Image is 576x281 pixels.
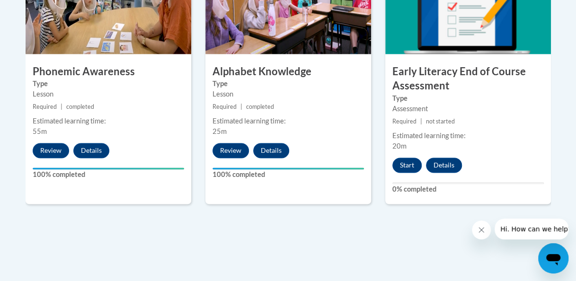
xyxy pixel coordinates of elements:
span: 25m [213,127,227,135]
span: | [420,118,422,125]
span: | [240,103,242,110]
div: Estimated learning time: [213,116,364,126]
div: Estimated learning time: [392,131,544,141]
button: Review [213,143,249,158]
h3: Early Literacy End of Course Assessment [385,64,551,94]
button: Start [392,158,422,173]
button: Review [33,143,69,158]
span: Required [392,118,416,125]
iframe: Button to launch messaging window [538,243,568,273]
label: 100% completed [33,169,184,180]
div: Assessment [392,104,544,114]
h3: Phonemic Awareness [26,64,191,79]
div: Your progress [33,167,184,169]
span: not started [426,118,455,125]
button: Details [73,143,109,158]
div: Lesson [33,89,184,99]
label: 0% completed [392,184,544,194]
label: Type [213,79,364,89]
span: completed [66,103,94,110]
span: Required [213,103,237,110]
button: Details [253,143,289,158]
div: Estimated learning time: [33,116,184,126]
div: Your progress [213,167,364,169]
span: Required [33,103,57,110]
span: 55m [33,127,47,135]
iframe: Message from company [495,219,568,239]
label: Type [392,93,544,104]
label: 100% completed [213,169,364,180]
h3: Alphabet Knowledge [205,64,371,79]
span: Hi. How can we help? [6,7,77,14]
label: Type [33,79,184,89]
div: Lesson [213,89,364,99]
span: completed [246,103,274,110]
iframe: Close message [472,220,491,239]
span: 20m [392,142,407,150]
span: | [61,103,62,110]
button: Details [426,158,462,173]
